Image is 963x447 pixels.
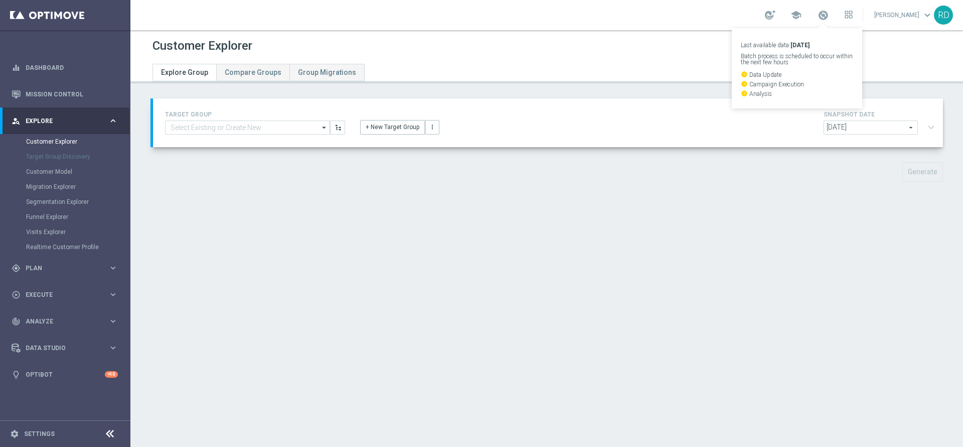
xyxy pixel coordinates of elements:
[429,124,436,131] i: more_vert
[26,54,118,81] a: Dashboard
[741,42,853,48] p: Last available data:
[225,68,281,76] span: Compare Groups
[11,344,118,352] button: Data Studio keyboard_arrow_right
[873,8,934,23] a: [PERSON_NAME]keyboard_arrow_down
[824,111,939,118] h4: SNAPSHOT DATE
[105,371,118,378] div: +10
[12,290,21,299] i: play_circle_outline
[319,121,330,134] i: arrow_drop_down
[26,183,104,191] a: Migration Explorer
[12,290,108,299] div: Execute
[741,90,853,97] p: Analysis
[26,213,104,221] a: Funnel Explorer
[108,316,118,326] i: keyboard_arrow_right
[26,81,118,107] a: Mission Control
[741,80,748,87] i: watch_later
[11,371,118,379] button: lightbulb Optibot +10
[741,80,853,87] p: Campaign Execution
[26,265,108,271] span: Plan
[26,134,129,149] div: Customer Explorer
[108,290,118,299] i: keyboard_arrow_right
[26,240,129,255] div: Realtime Customer Profile
[152,64,365,81] ul: Tabs
[26,164,129,179] div: Customer Model
[12,117,108,126] div: Explore
[108,116,118,126] i: keyboard_arrow_right
[12,264,21,273] i: gps_fixed
[934,6,953,25] div: RD
[11,291,118,299] button: play_circle_outline Execute keyboard_arrow_right
[817,8,830,24] a: Last available data:[DATE] Batch process is scheduled to occur within the next few hours watch_la...
[298,68,356,76] span: Group Migrations
[152,39,252,53] h1: Customer Explorer
[12,264,108,273] div: Plan
[741,71,748,78] i: watch_later
[790,42,810,49] strong: [DATE]
[12,317,21,326] i: track_changes
[11,64,118,72] button: equalizer Dashboard
[26,168,104,176] a: Customer Model
[10,429,19,438] i: settings
[741,53,853,65] p: Batch process is scheduled to occur within the next few hours
[12,63,21,72] i: equalizer
[12,317,108,326] div: Analyze
[26,228,104,236] a: Visits Explorer
[11,117,118,125] button: person_search Explore keyboard_arrow_right
[741,71,853,78] p: Data Update
[26,243,104,251] a: Realtime Customer Profile
[360,120,425,134] button: + New Target Group
[741,90,748,97] i: watch_later
[26,209,129,225] div: Funnel Explorer
[12,344,108,353] div: Data Studio
[12,370,21,379] i: lightbulb
[790,10,801,21] span: school
[26,194,129,209] div: Segmentation Explorer
[922,10,933,21] span: keyboard_arrow_down
[26,138,104,146] a: Customer Explorer
[26,225,129,240] div: Visits Explorer
[26,361,105,388] a: Optibot
[26,149,129,164] div: Target Group Discovery
[11,264,118,272] button: gps_fixed Plan keyboard_arrow_right
[12,117,21,126] i: person_search
[108,263,118,273] i: keyboard_arrow_right
[12,361,118,388] div: Optibot
[26,292,108,298] span: Execute
[11,317,118,325] button: track_changes Analyze keyboard_arrow_right
[26,179,129,194] div: Migration Explorer
[12,54,118,81] div: Dashboard
[165,121,330,135] input: Select Existing or Create New
[26,318,108,324] span: Analyze
[902,162,943,182] button: Generate
[11,90,118,98] button: Mission Control
[26,118,108,124] span: Explore
[161,68,208,76] span: Explore Group
[26,198,104,206] a: Segmentation Explorer
[108,343,118,353] i: keyboard_arrow_right
[24,431,55,437] a: Settings
[26,345,108,351] span: Data Studio
[165,108,931,137] div: TARGET GROUP arrow_drop_down + New Target Group more_vert SNAPSHOT DATE arrow_drop_down expand_more
[425,120,439,134] button: more_vert
[165,111,345,118] h4: TARGET GROUP
[12,81,118,107] div: Mission Control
